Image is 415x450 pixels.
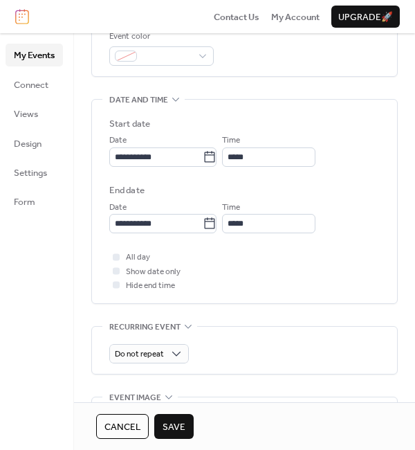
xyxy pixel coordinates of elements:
[109,30,211,44] div: Event color
[109,134,127,147] span: Date
[115,346,164,362] span: Do not repeat
[14,48,55,62] span: My Events
[96,414,149,439] button: Cancel
[14,195,35,209] span: Form
[163,420,185,434] span: Save
[6,132,63,154] a: Design
[6,44,63,66] a: My Events
[6,102,63,125] a: Views
[14,107,38,121] span: Views
[154,414,194,439] button: Save
[109,93,168,107] span: Date and time
[109,117,150,131] div: Start date
[214,10,259,24] a: Contact Us
[109,320,181,334] span: Recurring event
[109,391,161,405] span: Event image
[126,265,181,279] span: Show date only
[6,161,63,183] a: Settings
[338,10,393,24] span: Upgrade 🚀
[6,190,63,213] a: Form
[126,279,175,293] span: Hide end time
[109,183,145,197] div: End date
[109,201,127,215] span: Date
[331,6,400,28] button: Upgrade🚀
[14,166,47,180] span: Settings
[14,137,41,151] span: Design
[271,10,320,24] a: My Account
[6,73,63,96] a: Connect
[126,251,150,264] span: All day
[104,420,140,434] span: Cancel
[15,9,29,24] img: logo
[14,78,48,92] span: Connect
[222,201,240,215] span: Time
[222,134,240,147] span: Time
